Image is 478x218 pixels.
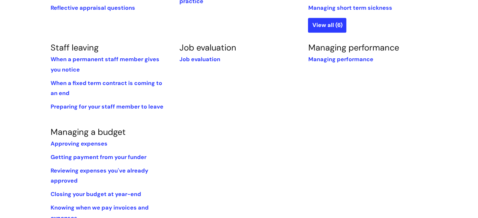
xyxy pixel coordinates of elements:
[51,4,135,12] a: Reflective appraisal questions
[51,79,162,97] a: When a fixed term contract is coming to an end
[51,167,148,184] a: Reviewing expenses you've already approved
[51,42,99,53] a: Staff leaving
[308,56,373,63] a: Managing performance
[308,18,346,32] a: View all (6)
[51,103,163,110] a: Preparing for your staff member to leave
[51,153,146,161] a: Getting payment from your funder
[308,42,399,53] a: Managing performance
[179,56,220,63] a: Job evaluation
[51,140,107,147] a: Approving expenses
[51,126,126,137] a: Managing a budget
[308,4,392,12] a: Managing short term sickness
[51,56,159,73] a: When a permanent staff member gives you notice
[51,190,141,198] a: Closing your budget at year-end
[179,42,236,53] a: Job evaluation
